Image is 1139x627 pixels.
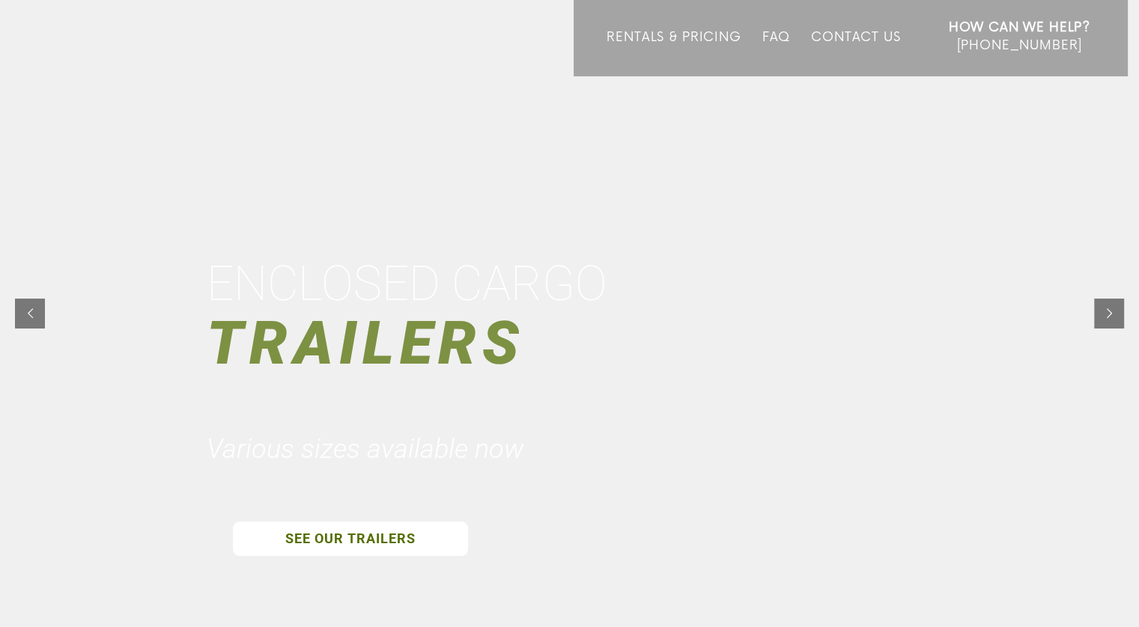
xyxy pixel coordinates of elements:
[956,38,1082,53] span: [PHONE_NUMBER]
[811,30,900,76] a: Contact Us
[762,30,791,76] a: FAQ
[949,19,1090,65] a: How Can We Help? [PHONE_NUMBER]
[233,522,468,556] a: SEE OUR TRAILERS
[49,18,222,64] img: Southwinds Rentals Logo
[607,30,741,76] a: Rentals & Pricing
[949,20,1090,35] strong: How Can We Help?
[207,432,531,465] div: Various sizes available now
[207,252,615,316] div: ENCLOSED CARGO
[207,302,532,385] div: TRAILERS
